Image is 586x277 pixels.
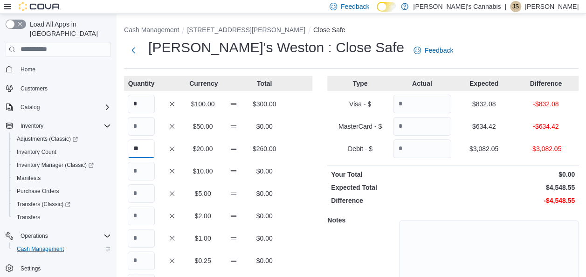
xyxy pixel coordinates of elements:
a: Settings [17,263,44,274]
p: $5.00 [189,189,216,198]
p: $0.00 [251,211,278,221]
p: [PERSON_NAME]'s Cannabis [413,1,501,12]
span: Manifests [17,174,41,182]
p: Debit - $ [331,144,389,153]
span: JS [512,1,519,12]
p: $1.00 [189,234,216,243]
button: Purchase Orders [9,185,115,198]
input: Quantity [128,162,155,180]
span: Manifests [13,173,111,184]
span: Inventory Manager (Classic) [13,159,111,171]
button: Close Safe [313,26,345,34]
input: Quantity [393,139,451,158]
span: Catalog [21,104,40,111]
p: -$4,548.55 [455,196,575,205]
span: Cash Management [17,245,64,253]
a: Cash Management [13,243,68,255]
span: Home [21,66,35,73]
a: Customers [17,83,51,94]
span: Settings [17,262,111,274]
span: Customers [17,83,111,94]
p: $300.00 [251,99,278,109]
h5: Notes [327,211,397,229]
a: Home [17,64,39,75]
button: Next [124,41,143,60]
button: Cash Management [124,26,179,34]
input: Quantity [128,184,155,203]
a: Inventory Manager (Classic) [13,159,97,171]
span: Catalog [17,102,111,113]
p: -$3,082.05 [517,144,575,153]
p: $100.00 [189,99,216,109]
button: Settings [2,261,115,275]
input: Quantity [128,229,155,248]
input: Quantity [393,95,451,113]
span: Feedback [341,2,369,11]
a: Adjustments (Classic) [9,132,115,145]
span: Inventory [17,120,111,132]
p: Currency [189,79,216,88]
span: Transfers (Classic) [13,199,111,210]
p: MasterCard - $ [331,122,389,131]
span: Inventory Count [17,148,56,156]
span: Inventory Count [13,146,111,158]
a: Transfers (Classic) [13,199,74,210]
p: Expected Total [331,183,451,192]
p: Your Total [331,170,451,179]
p: | [504,1,506,12]
p: Visa - $ [331,99,389,109]
button: Catalog [2,101,115,114]
span: Transfers [13,212,111,223]
input: Quantity [128,95,155,113]
p: $260.00 [251,144,278,153]
p: Actual [393,79,451,88]
p: Quantity [128,79,155,88]
p: Type [331,79,389,88]
p: $0.00 [251,256,278,265]
button: Operations [2,229,115,242]
span: Load All Apps in [GEOGRAPHIC_DATA] [26,20,111,38]
button: Transfers [9,211,115,224]
button: Catalog [17,102,43,113]
p: $0.00 [251,234,278,243]
input: Quantity [128,251,155,270]
p: $2.00 [189,211,216,221]
p: -$634.42 [517,122,575,131]
input: Dark Mode [377,2,396,12]
p: $50.00 [189,122,216,131]
span: Operations [17,230,111,242]
span: Inventory [21,122,43,130]
p: Expected [455,79,513,88]
span: Settings [21,265,41,272]
p: $10.00 [189,166,216,176]
button: Operations [17,230,52,242]
button: Inventory [17,120,47,132]
p: $634.42 [455,122,513,131]
span: Inventory Manager (Classic) [17,161,94,169]
span: Adjustments (Classic) [13,133,111,145]
input: Quantity [128,139,155,158]
span: Purchase Orders [17,187,59,195]
nav: An example of EuiBreadcrumbs [124,25,579,36]
button: Home [2,62,115,76]
h1: [PERSON_NAME]'s Weston : Close Safe [148,38,404,57]
p: $0.00 [251,166,278,176]
p: $0.25 [189,256,216,265]
div: Julian Saldivia [510,1,521,12]
p: $0.00 [455,170,575,179]
p: Total [251,79,278,88]
span: Transfers [17,214,40,221]
p: [PERSON_NAME] [525,1,579,12]
span: Operations [21,232,48,240]
button: Inventory [2,119,115,132]
button: [STREET_ADDRESS][PERSON_NAME] [187,26,305,34]
span: Transfers (Classic) [17,201,70,208]
img: Cova [19,2,61,11]
input: Quantity [128,117,155,136]
p: $0.00 [251,189,278,198]
span: Home [17,63,111,75]
p: $3,082.05 [455,144,513,153]
p: Difference [331,196,451,205]
button: Customers [2,82,115,95]
a: Manifests [13,173,44,184]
